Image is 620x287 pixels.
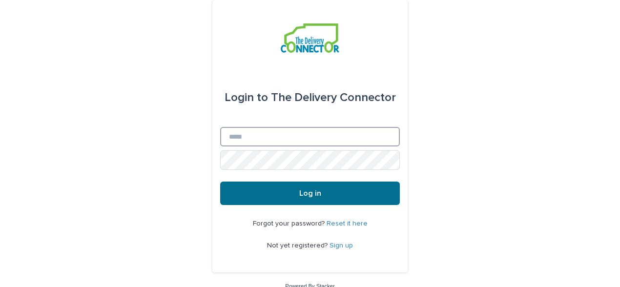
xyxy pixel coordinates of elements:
span: Login to [225,92,268,103]
a: Reset it here [327,220,368,227]
span: Not yet registered? [267,242,330,249]
button: Log in [220,182,400,205]
a: Sign up [330,242,353,249]
div: The Delivery Connector [225,84,396,111]
span: Log in [299,189,321,197]
img: aCWQmA6OSGG0Kwt8cj3c [281,23,339,53]
span: Forgot your password? [253,220,327,227]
